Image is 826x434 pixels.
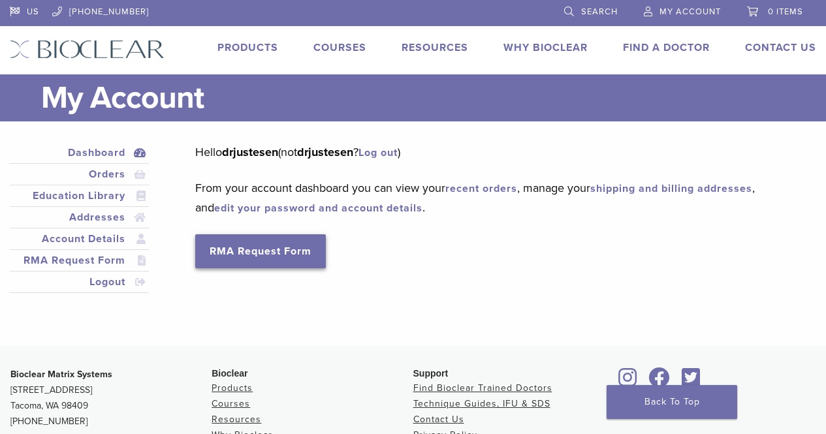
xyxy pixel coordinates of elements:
[12,231,146,247] a: Account Details
[41,74,816,121] h1: My Account
[402,41,468,54] a: Resources
[10,142,149,309] nav: Account pages
[12,274,146,290] a: Logout
[313,41,366,54] a: Courses
[677,375,705,388] a: Bioclear
[614,375,642,388] a: Bioclear
[10,40,165,59] img: Bioclear
[12,166,146,182] a: Orders
[10,367,212,429] p: [STREET_ADDRESS] Tacoma, WA 98409 [PHONE_NUMBER]
[195,234,326,268] a: RMA Request Form
[590,182,752,195] a: shipping and billing addresses
[445,182,517,195] a: recent orders
[195,178,797,217] p: From your account dashboard you can view your , manage your , and .
[12,145,146,161] a: Dashboard
[581,7,618,17] span: Search
[413,414,464,425] a: Contact Us
[503,41,588,54] a: Why Bioclear
[12,209,146,225] a: Addresses
[12,253,146,268] a: RMA Request Form
[607,385,737,419] a: Back To Top
[12,188,146,204] a: Education Library
[413,368,449,379] span: Support
[222,145,278,159] strong: drjustesen
[413,398,550,409] a: Technique Guides, IFU & SDS
[217,41,278,54] a: Products
[212,368,247,379] span: Bioclear
[413,382,552,394] a: Find Bioclear Trained Doctors
[623,41,710,54] a: Find A Doctor
[195,142,797,162] p: Hello (not ? )
[358,146,398,159] a: Log out
[644,375,675,388] a: Bioclear
[212,398,250,409] a: Courses
[10,369,112,380] strong: Bioclear Matrix Systems
[214,202,422,215] a: edit your password and account details
[659,7,721,17] span: My Account
[212,414,261,425] a: Resources
[297,145,353,159] strong: drjustesen
[768,7,803,17] span: 0 items
[745,41,816,54] a: Contact Us
[212,382,253,394] a: Products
